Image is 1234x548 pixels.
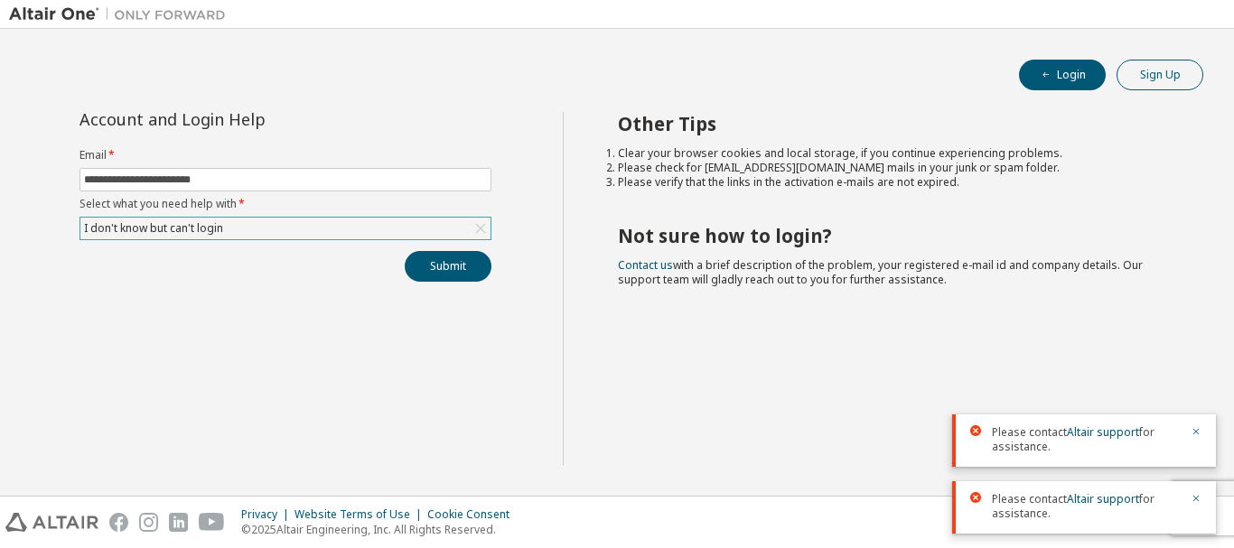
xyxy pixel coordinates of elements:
[618,112,1172,135] h2: Other Tips
[427,507,520,522] div: Cookie Consent
[1019,60,1106,90] button: Login
[618,146,1172,161] li: Clear your browser cookies and local storage, if you continue experiencing problems.
[241,522,520,537] p: © 2025 Altair Engineering, Inc. All Rights Reserved.
[9,5,235,23] img: Altair One
[80,218,491,239] div: I don't know but can't login
[1067,424,1139,440] a: Altair support
[169,513,188,532] img: linkedin.svg
[294,507,427,522] div: Website Terms of Use
[241,507,294,522] div: Privacy
[992,492,1180,521] span: Please contact for assistance.
[79,148,491,163] label: Email
[618,224,1172,247] h2: Not sure how to login?
[1117,60,1203,90] button: Sign Up
[618,257,1143,287] span: with a brief description of the problem, your registered e-mail id and company details. Our suppo...
[992,425,1180,454] span: Please contact for assistance.
[79,197,491,211] label: Select what you need help with
[1067,491,1139,506] a: Altair support
[618,161,1172,175] li: Please check for [EMAIL_ADDRESS][DOMAIN_NAME] mails in your junk or spam folder.
[405,251,491,282] button: Submit
[81,218,226,238] div: I don't know but can't login
[109,513,128,532] img: facebook.svg
[618,257,673,273] a: Contact us
[79,112,409,126] div: Account and Login Help
[618,175,1172,190] li: Please verify that the links in the activation e-mails are not expired.
[139,513,158,532] img: instagram.svg
[199,513,225,532] img: youtube.svg
[5,513,98,532] img: altair_logo.svg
